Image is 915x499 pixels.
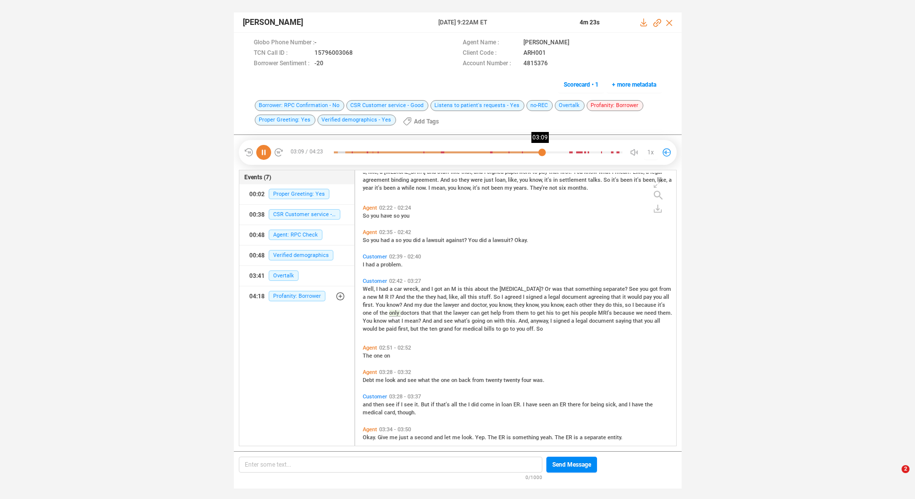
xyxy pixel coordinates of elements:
[502,401,513,408] span: loan
[454,326,463,332] span: for
[479,294,494,300] span: stuff.
[579,302,594,308] span: other
[611,177,620,183] span: it's
[396,401,401,408] span: if
[239,246,354,265] button: 00:48Verified demographics
[398,409,416,416] span: though.
[530,310,537,316] span: to
[363,377,376,383] span: Debt
[564,77,599,93] span: Scorecard • 1
[647,144,654,160] span: 1x
[625,302,632,308] span: so
[379,294,385,300] span: M
[360,173,676,445] div: grid
[471,177,484,183] span: were
[448,185,458,191] span: you
[399,434,410,441] span: just
[426,237,446,244] span: lawsuit
[633,318,644,324] span: that
[428,185,431,191] span: I
[269,291,325,301] span: Profanity: Borrower
[366,261,376,268] span: had
[545,286,552,292] span: Or
[643,177,657,183] span: been,
[571,318,576,324] span: a
[471,310,481,316] span: can
[239,205,354,225] button: 00:38CSR Customer service - Good
[508,177,519,183] span: like,
[513,185,530,191] span: years.
[472,318,487,324] span: going
[650,286,659,292] span: got
[376,377,385,383] span: me
[526,294,544,300] span: signed
[544,294,548,300] span: a
[459,401,468,408] span: the
[420,326,429,332] span: the
[363,310,373,316] span: one
[496,401,502,408] span: in
[468,237,479,244] span: You
[416,294,425,300] span: the
[658,302,665,308] span: it's
[536,326,543,332] span: So
[363,237,371,244] span: So
[239,184,354,204] button: 00:02Proper Greeting: Yes
[405,318,422,324] span: mean?
[390,294,396,300] span: I?
[386,326,398,332] span: paid
[422,318,433,324] span: And
[444,318,454,324] span: see
[481,310,491,316] span: get
[384,185,397,191] span: been
[371,237,381,244] span: you
[434,434,444,441] span: and
[591,401,606,408] span: being
[594,302,606,308] span: they
[468,401,471,408] span: I
[658,310,672,316] span: them.
[449,294,460,300] span: like,
[425,294,437,300] span: they
[413,237,422,244] span: did
[514,237,528,244] span: Okay.
[568,185,588,191] span: months.
[475,286,490,292] span: about
[421,310,432,316] span: that
[407,294,416,300] span: the
[548,294,562,300] span: legal
[404,302,414,308] span: And
[396,294,407,300] span: And
[500,286,545,292] span: [MEDICAL_DATA]?
[363,213,371,219] span: So
[379,326,386,332] span: be
[558,77,604,93] button: Scorecard • 1
[606,401,618,408] span: sick,
[519,177,529,183] span: you
[606,302,613,308] span: do
[506,318,518,324] span: this.
[636,310,644,316] span: we
[407,377,418,383] span: see
[657,177,669,183] span: like,
[607,77,662,93] button: + more metadata
[463,326,484,332] span: medical
[387,302,404,308] span: know?
[363,434,378,441] span: Okay.
[552,286,564,292] span: was
[394,286,404,292] span: car
[613,302,625,308] span: this,
[550,318,553,324] span: I
[489,302,499,308] span: you
[533,377,544,383] span: was.
[249,227,265,243] div: 00:48
[451,177,459,183] span: so
[363,318,374,324] span: You
[363,326,379,332] span: would
[375,185,384,191] span: it's
[576,318,589,324] span: legal
[559,185,568,191] span: six
[490,286,500,292] span: the
[618,401,629,408] span: and
[459,377,472,383] span: back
